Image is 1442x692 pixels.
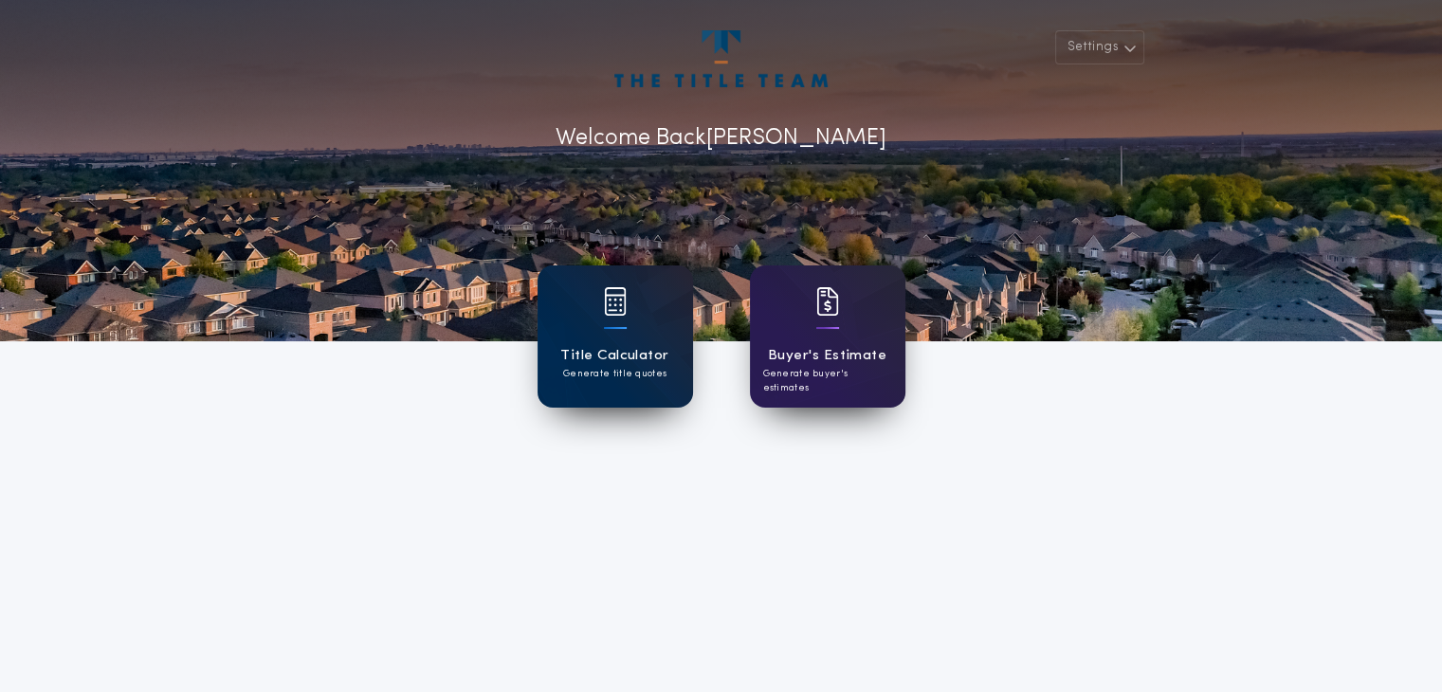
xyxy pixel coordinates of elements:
a: card iconBuyer's EstimateGenerate buyer's estimates [750,265,905,408]
img: card icon [604,287,627,316]
img: card icon [816,287,839,316]
button: Settings [1055,30,1144,64]
h1: Buyer's Estimate [768,345,886,367]
h1: Title Calculator [560,345,668,367]
p: Generate title quotes [563,367,666,381]
p: Welcome Back [PERSON_NAME] [556,121,886,155]
a: card iconTitle CalculatorGenerate title quotes [538,265,693,408]
p: Generate buyer's estimates [763,367,892,395]
img: account-logo [614,30,827,87]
